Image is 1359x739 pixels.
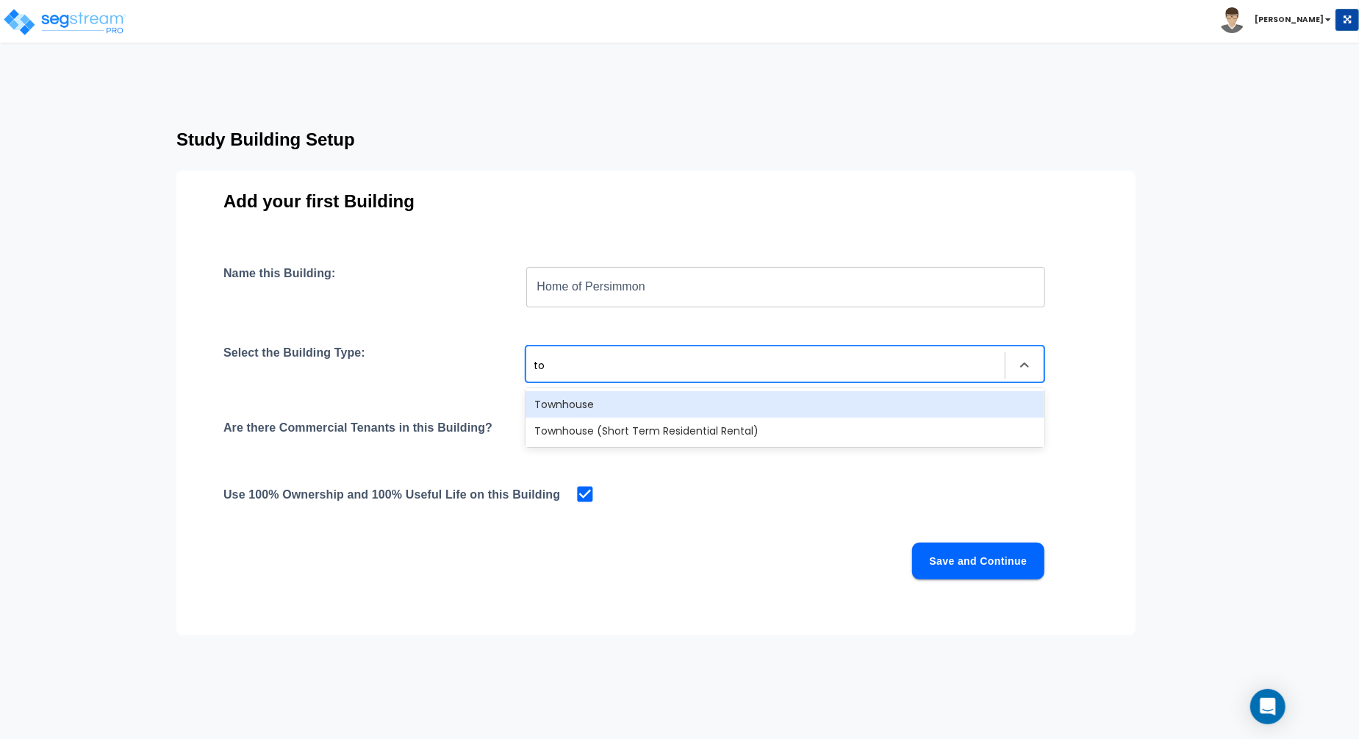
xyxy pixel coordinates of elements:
[526,391,1044,418] div: Townhouse
[1250,689,1286,724] div: Open Intercom Messenger
[1219,7,1245,33] img: avatar.png
[223,421,512,454] h4: Are there Commercial Tenants in this Building?
[176,129,1241,150] h3: Study Building Setup
[2,7,127,37] img: logo_pro_r.png
[912,543,1044,579] button: Save and Continue
[526,266,1045,307] input: Building Name
[223,191,1089,212] h3: Add your first Building
[1255,14,1324,25] b: [PERSON_NAME]
[223,484,560,504] h4: Use 100% Ownership and 100% Useful Life on this Building
[223,346,365,382] h4: Select the Building Type:
[223,266,335,307] h4: Name this Building:
[526,418,1044,444] div: Townhouse (Short Term Residential Rental)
